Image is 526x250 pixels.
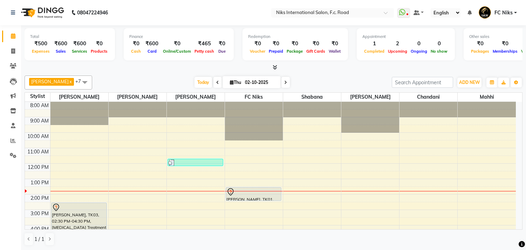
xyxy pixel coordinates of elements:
[29,102,50,109] div: 8:00 AM
[75,78,86,84] span: +7
[386,40,409,48] div: 2
[248,34,342,40] div: Redemption
[89,40,109,48] div: ₹0
[194,77,212,88] span: Today
[34,236,44,243] span: 1 / 1
[409,40,429,48] div: 0
[77,3,108,22] b: 08047224946
[143,40,161,48] div: ₹600
[217,49,227,54] span: Due
[26,164,50,171] div: 12:00 PM
[225,93,283,101] span: FC Niks
[193,40,216,48] div: ₹465
[429,49,449,54] span: No show
[386,49,409,54] span: Upcoming
[479,6,491,19] img: FC Niks
[54,49,68,54] span: Sales
[146,49,158,54] span: Card
[30,49,52,54] span: Expenses
[228,80,243,85] span: Thu
[30,34,109,40] div: Total
[283,93,341,101] span: Shabana
[31,79,69,84] span: [PERSON_NAME]
[458,93,516,101] span: Mahhi
[285,40,305,48] div: ₹0
[285,49,305,54] span: Package
[267,40,285,48] div: ₹0
[52,203,107,233] div: [PERSON_NAME], TK03, 02:30 PM-04:30 PM, [MEDICAL_DATA] Treatment - Long ([DEMOGRAPHIC_DATA])
[161,40,193,48] div: ₹0
[26,133,50,140] div: 10:00 AM
[469,40,491,48] div: ₹0
[305,40,327,48] div: ₹0
[129,40,143,48] div: ₹0
[491,49,519,54] span: Memberships
[226,187,281,200] div: [PERSON_NAME], TK01, 01:30 PM-02:25 PM, Haircut - [DEMOGRAPHIC_DATA] Haircut (Wash & Blowdry Comp...
[161,49,193,54] span: Online/Custom
[29,179,50,186] div: 1:00 PM
[459,80,480,85] span: ADD NEW
[167,93,225,101] span: [PERSON_NAME]
[469,49,491,54] span: Packages
[429,40,449,48] div: 0
[50,93,108,101] span: [PERSON_NAME]
[216,40,228,48] div: ₹0
[494,9,513,17] span: FC Niks
[52,40,70,48] div: ₹600
[29,195,50,202] div: 2:00 PM
[26,148,50,156] div: 11:00 AM
[29,117,50,125] div: 9:00 AM
[409,49,429,54] span: Ongoing
[267,49,285,54] span: Prepaid
[457,78,481,87] button: ADD NEW
[109,93,166,101] span: [PERSON_NAME]
[362,49,386,54] span: Completed
[29,210,50,217] div: 3:00 PM
[327,49,342,54] span: Wallet
[129,34,228,40] div: Finance
[29,225,50,233] div: 4:00 PM
[248,40,267,48] div: ₹0
[69,79,72,84] a: x
[243,77,278,88] input: 2025-10-02
[89,49,109,54] span: Products
[70,49,89,54] span: Services
[362,34,449,40] div: Appointment
[399,93,457,101] span: Chandani
[70,40,89,48] div: ₹600
[341,93,399,101] span: [PERSON_NAME]
[248,49,267,54] span: Voucher
[168,159,223,166] div: [PERSON_NAME], TK02, 11:40 AM-12:10 PM, Styling - Blow Dry With Wash (Medium) ([DEMOGRAPHIC_DATA]...
[491,40,519,48] div: ₹0
[193,49,216,54] span: Petty cash
[392,77,453,88] input: Search Appointment
[30,40,52,48] div: ₹500
[25,93,50,100] div: Stylist
[18,3,66,22] img: logo
[129,49,143,54] span: Cash
[327,40,342,48] div: ₹0
[362,40,386,48] div: 1
[305,49,327,54] span: Gift Cards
